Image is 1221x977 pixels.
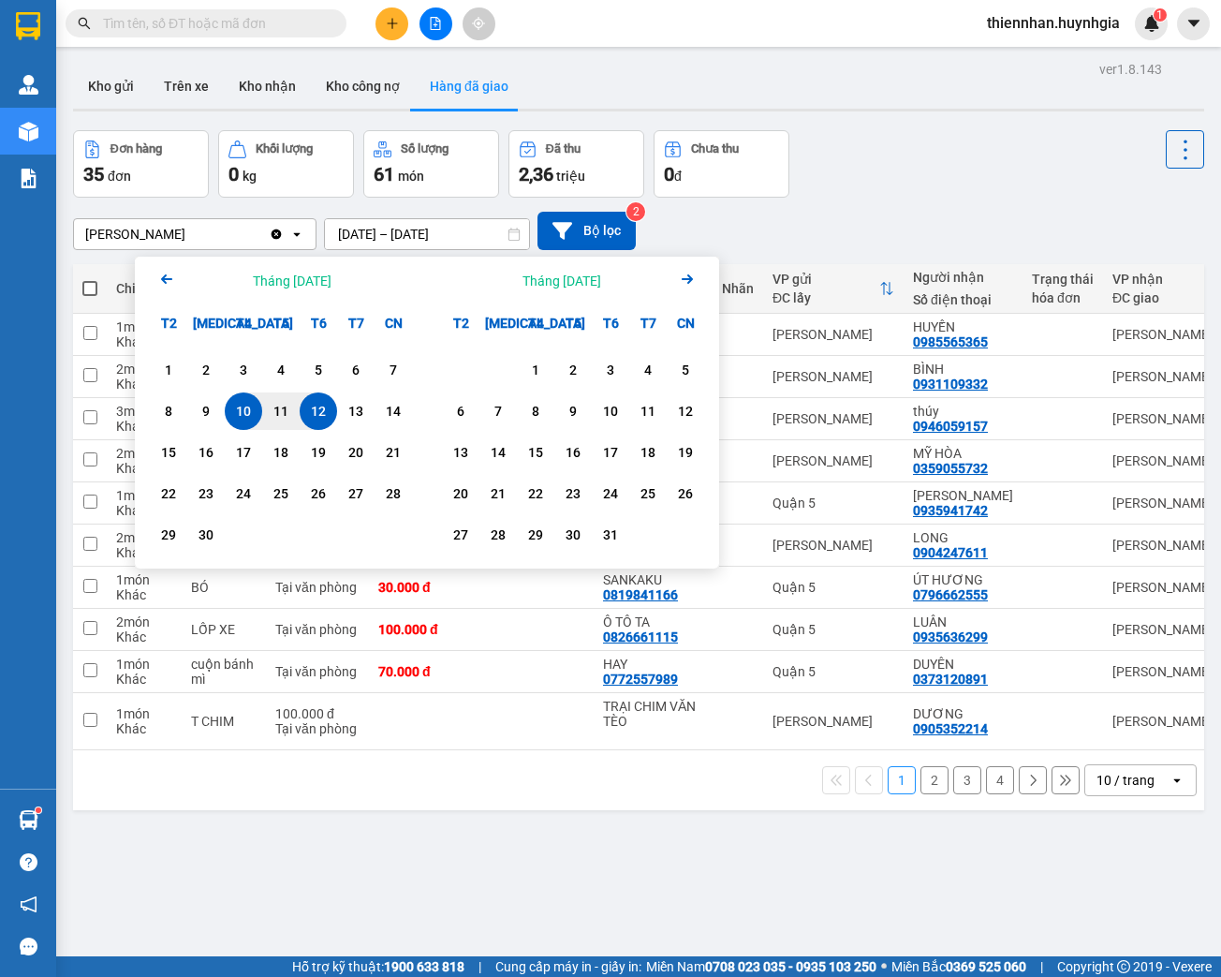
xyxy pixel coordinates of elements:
[73,130,209,198] button: Đơn hàng35đơn
[337,392,375,430] div: Choose Thứ Bảy, tháng 09 13 2025. It's available.
[448,482,474,505] div: 20
[554,304,592,342] div: T5
[913,657,1013,672] div: DUYÊN
[472,17,485,30] span: aim
[603,614,703,629] div: Ô TÔ TA
[193,524,219,546] div: 30
[772,664,894,679] div: Quận 5
[913,706,1013,721] div: DƯƠNG
[415,64,523,109] button: Hàng đã giao
[772,369,894,384] div: [PERSON_NAME]
[116,404,172,419] div: 3 món
[300,434,337,471] div: Choose Thứ Sáu, tháng 09 19 2025. It's available.
[380,441,406,464] div: 21
[374,163,394,185] span: 61
[375,351,412,389] div: Choose Chủ Nhật, tháng 09 7 2025. It's available.
[230,441,257,464] div: 17
[479,434,517,471] div: Choose Thứ Ba, tháng 10 14 2025. It's available.
[1112,272,1219,287] div: VP nhận
[103,13,324,34] input: Tìm tên, số ĐT hoặc mã đơn
[597,482,624,505] div: 24
[116,503,172,518] div: Khác
[485,482,511,505] div: 21
[155,400,182,422] div: 8
[635,359,661,381] div: 4
[225,304,262,342] div: T4
[672,400,699,422] div: 12
[83,163,104,185] span: 35
[448,400,474,422] div: 6
[300,351,337,389] div: Choose Thứ Sáu, tháng 09 5 2025. It's available.
[479,475,517,512] div: Choose Thứ Ba, tháng 10 21 2025. It's available.
[116,545,172,560] div: Khác
[275,664,360,679] div: Tại văn phòng
[953,766,981,794] button: 3
[508,130,644,198] button: Đã thu2,36 triệu
[522,524,549,546] div: 29
[150,475,187,512] div: Choose Thứ Hai, tháng 09 22 2025. It's available.
[230,400,257,422] div: 10
[442,434,479,471] div: Choose Thứ Hai, tháng 10 13 2025. It's available.
[913,270,1013,285] div: Người nhận
[135,257,719,569] div: Calendar.
[116,706,172,721] div: 1 món
[142,61,257,70] span: VP Nhận: [PERSON_NAME]
[305,359,331,381] div: 5
[913,587,988,602] div: 0796662555
[116,446,172,461] div: 2 món
[16,12,40,40] img: logo-vxr
[592,304,629,342] div: T6
[560,400,586,422] div: 9
[592,392,629,430] div: Choose Thứ Sáu, tháng 10 10 2025. It's available.
[597,359,624,381] div: 3
[554,475,592,512] div: Choose Thứ Năm, tháng 10 23 2025. It's available.
[722,281,754,296] div: Nhãn
[519,163,553,185] span: 2,36
[268,482,294,505] div: 25
[375,7,408,40] button: plus
[592,434,629,471] div: Choose Thứ Sáu, tháng 10 17 2025. It's available.
[7,84,122,94] span: ĐC: 275H [PERSON_NAME]
[193,359,219,381] div: 2
[522,272,601,290] div: Tháng [DATE]
[116,721,172,736] div: Khác
[116,377,172,392] div: Khác
[772,580,894,595] div: Quận 5
[150,392,187,430] div: Choose Thứ Hai, tháng 09 8 2025. It's available.
[522,482,549,505] div: 22
[603,657,703,672] div: HAY
[108,169,131,184] span: đơn
[150,434,187,471] div: Choose Thứ Hai, tháng 09 15 2025. It's available.
[268,400,294,422] div: 11
[116,362,172,377] div: 2 món
[305,400,331,422] div: 12
[603,572,703,587] div: SANKAKU
[256,142,313,155] div: Khối lượng
[597,400,624,422] div: 10
[116,334,172,349] div: Khác
[913,721,988,736] div: 0905352214
[479,304,517,342] div: [MEDICAL_DATA]
[560,441,586,464] div: 16
[378,580,472,595] div: 30.000 đ
[1096,771,1155,790] div: 10 / trang
[375,475,412,512] div: Choose Chủ Nhật, tháng 09 28 2025. It's available.
[592,475,629,512] div: Choose Thứ Sáu, tháng 10 24 2025. It's available.
[19,169,38,188] img: solution-icon
[448,441,474,464] div: 13
[772,496,894,511] div: Quận 5
[629,475,667,512] div: Choose Thứ Bảy, tháng 10 25 2025. It's available.
[116,614,172,629] div: 2 món
[300,475,337,512] div: Choose Thứ Sáu, tháng 09 26 2025. It's available.
[116,672,172,687] div: Khác
[913,503,988,518] div: 0935941742
[986,766,1014,794] button: 4
[7,106,135,125] span: ĐT:02839204577, 02839201727, 02839204577
[667,392,704,430] div: Choose Chủ Nhật, tháng 10 12 2025. It's available.
[230,359,257,381] div: 3
[913,377,988,392] div: 0931109332
[913,334,988,349] div: 0985565365
[913,572,1013,587] div: ÚT HƯƠNG
[155,441,182,464] div: 15
[485,441,511,464] div: 14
